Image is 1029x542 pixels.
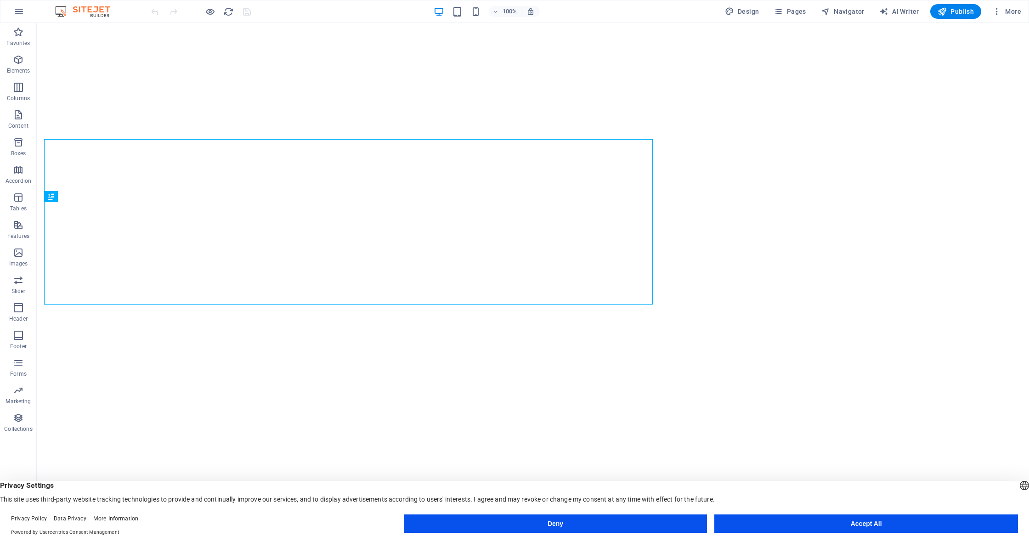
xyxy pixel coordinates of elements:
[204,6,215,17] button: Click here to leave preview mode and continue editing
[6,398,31,405] p: Marketing
[992,7,1021,16] span: More
[876,4,923,19] button: AI Writer
[725,7,759,16] span: Design
[879,7,919,16] span: AI Writer
[821,7,865,16] span: Navigator
[223,6,234,17] button: reload
[10,370,27,378] p: Forms
[938,7,974,16] span: Publish
[526,7,535,16] i: On resize automatically adjust zoom level to fit chosen device.
[7,95,30,102] p: Columns
[7,232,29,240] p: Features
[721,4,763,19] button: Design
[817,4,868,19] button: Navigator
[774,7,806,16] span: Pages
[9,260,28,267] p: Images
[9,315,28,322] p: Header
[8,122,28,130] p: Content
[989,4,1025,19] button: More
[11,150,26,157] p: Boxes
[6,40,30,47] p: Favorites
[53,6,122,17] img: Editor Logo
[223,6,234,17] i: Reload page
[4,425,32,433] p: Collections
[11,288,26,295] p: Slider
[503,6,517,17] h6: 100%
[10,205,27,212] p: Tables
[489,6,521,17] button: 100%
[721,4,763,19] div: Design (Ctrl+Alt+Y)
[7,67,30,74] p: Elements
[6,177,31,185] p: Accordion
[930,4,981,19] button: Publish
[770,4,809,19] button: Pages
[10,343,27,350] p: Footer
